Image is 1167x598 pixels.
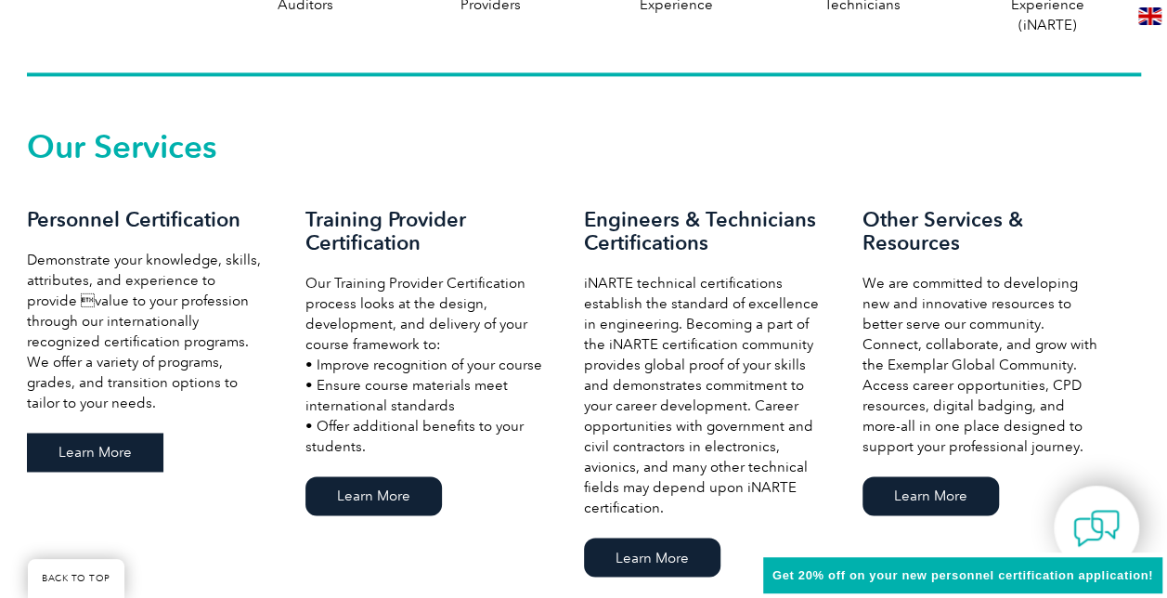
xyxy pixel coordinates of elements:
[862,273,1104,457] p: We are committed to developing new and innovative resources to better serve our community. Connec...
[305,476,442,515] a: Learn More
[772,568,1153,582] span: Get 20% off on your new personnel certification application!
[27,250,268,413] p: Demonstrate your knowledge, skills, attributes, and experience to provide value to your professi...
[27,132,1141,162] h2: Our Services
[1138,7,1161,25] img: en
[305,208,547,254] h3: Training Provider Certification
[862,208,1104,254] h3: Other Services & Resources
[27,208,268,231] h3: Personnel Certification
[862,476,999,515] a: Learn More
[584,208,825,254] h3: Engineers & Technicians Certifications
[27,433,163,472] a: Learn More
[584,538,720,577] a: Learn More
[28,559,124,598] a: BACK TO TOP
[305,273,547,457] p: Our Training Provider Certification process looks at the design, development, and delivery of you...
[584,273,825,518] p: iNARTE technical certifications establish the standard of excellence in engineering. Becoming a p...
[1073,505,1120,552] img: contact-chat.png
